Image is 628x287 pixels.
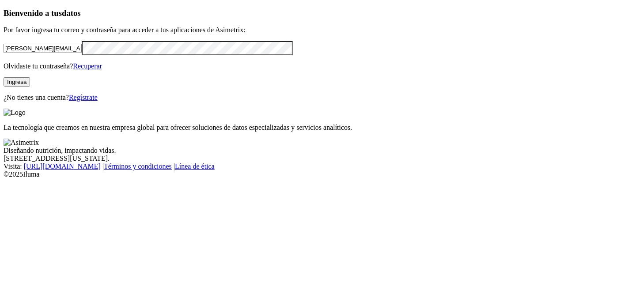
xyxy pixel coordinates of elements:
div: [STREET_ADDRESS][US_STATE]. [4,155,624,162]
p: Por favor ingresa tu correo y contraseña para acceder a tus aplicaciones de Asimetrix: [4,26,624,34]
a: [URL][DOMAIN_NAME] [24,162,101,170]
img: Asimetrix [4,139,39,147]
img: Logo [4,109,26,117]
div: Diseñando nutrición, impactando vidas. [4,147,624,155]
p: La tecnología que creamos en nuestra empresa global para ofrecer soluciones de datos especializad... [4,124,624,132]
a: Línea de ética [175,162,215,170]
a: Recuperar [73,62,102,70]
p: ¿No tienes una cuenta? [4,94,624,102]
input: Tu correo [4,44,82,53]
h3: Bienvenido a tus [4,8,624,18]
p: Olvidaste tu contraseña? [4,62,624,70]
div: © 2025 Iluma [4,170,624,178]
a: Regístrate [69,94,98,101]
span: datos [62,8,81,18]
button: Ingresa [4,77,30,87]
div: Visita : | | [4,162,624,170]
a: Términos y condiciones [104,162,172,170]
